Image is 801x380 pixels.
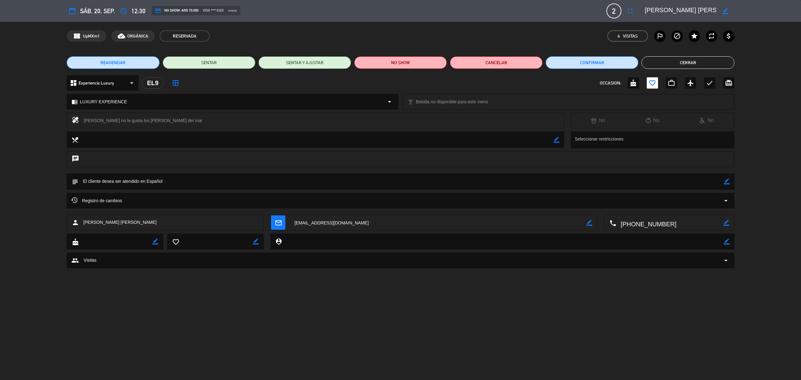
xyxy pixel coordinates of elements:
i: cake [630,79,637,87]
div: No [680,116,734,125]
button: access_time [118,5,129,17]
i: outlined_flag [656,32,664,40]
span: arrow_drop_down [722,257,730,264]
button: REAGENDAR [67,56,159,69]
button: SENTAR [163,56,255,69]
div: No [571,116,625,125]
span: REAGENDAR [100,59,125,66]
button: calendar_today [67,5,78,17]
i: local_dining [71,136,78,143]
i: border_color [724,239,730,244]
span: LUXURY EXPERIENCE [80,98,127,105]
i: credit_card [155,8,161,14]
span: Experiencia Luxury [79,80,114,87]
i: card_giftcard [725,79,732,87]
div: [PERSON_NAME] no le gusta los [PERSON_NAME] del mar [84,116,559,125]
span: OCCASION: [600,80,621,87]
i: local_bar [408,99,414,105]
i: block [673,32,681,40]
i: attach_money [725,32,732,40]
span: NO SHOW: ARS 70.000 [155,8,198,14]
span: Bebida no disponible para este menú [416,98,488,105]
i: border_color [152,239,158,244]
i: dashboard [70,79,77,87]
i: repeat [708,32,715,40]
span: UpMXm1 [83,33,100,40]
i: arrow_drop_down [722,197,730,204]
i: cloud_done [118,32,125,40]
span: RESERVADA [160,30,210,42]
i: border_color [723,220,729,226]
i: airplanemode_active [687,79,694,87]
span: confirmation_number [73,32,81,40]
span: stripe [228,9,237,13]
span: 2 [606,3,621,18]
div: No [625,116,680,125]
div: EL9 [142,77,164,89]
i: border_color [554,137,559,143]
i: border_all [172,79,179,87]
i: arrow_drop_down [128,79,135,87]
i: border_color [722,8,728,14]
i: check [706,79,713,87]
i: person [72,219,79,226]
i: local_phone [609,219,616,226]
span: 4 [618,33,620,40]
i: calendar_today [69,7,76,15]
i: fullscreen [626,7,634,15]
button: NO SHOW [354,56,447,69]
span: [PERSON_NAME] [PERSON_NAME] [83,219,156,226]
i: mail_outline [275,219,282,226]
i: work_outline [668,79,675,87]
i: person_pin [275,238,282,245]
span: ORGÁNICA [127,33,148,40]
i: favorite_border [649,79,656,87]
i: favorite_border [172,238,179,245]
i: star [691,32,698,40]
em: Visitas [623,33,638,40]
button: Confirmar [546,56,638,69]
i: border_color [724,178,730,184]
i: chrome_reader_mode [72,99,78,105]
button: fullscreen [625,5,636,17]
i: border_color [253,239,259,244]
i: border_color [586,220,592,226]
span: Visitas [84,257,96,264]
i: arrow_drop_down [386,98,393,105]
button: Cerrar [641,56,734,69]
i: cake [72,238,79,245]
span: 12:30 [131,6,145,16]
i: chat [72,155,79,164]
i: access_time [120,7,127,15]
span: sáb. 20, sep. [80,6,115,16]
i: subject [71,178,78,185]
i: healing [72,116,79,125]
span: group [71,257,79,264]
span: Registro de cambios [71,197,122,204]
button: Cancelar [450,56,543,69]
button: SENTAR Y AJUSTAR [258,56,351,69]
